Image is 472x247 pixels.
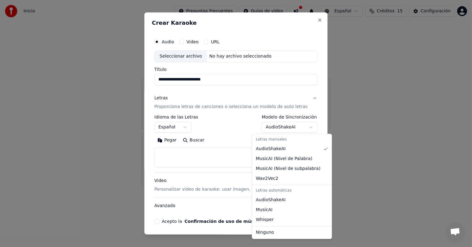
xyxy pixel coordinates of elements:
span: AudioShakeAI [256,197,285,203]
span: Ninguno [256,229,274,236]
div: Letras automáticas [253,186,330,195]
div: Letras manuales [253,135,330,144]
span: MusicAI ( Nivel de Palabra ) [256,156,312,162]
span: AudioShakeAI [256,146,285,152]
span: Wav2Vec2 [256,175,278,182]
span: Whisper [256,217,273,223]
span: MusicAI ( Nivel de subpalabra ) [256,166,320,172]
span: MusicAI [256,207,272,213]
